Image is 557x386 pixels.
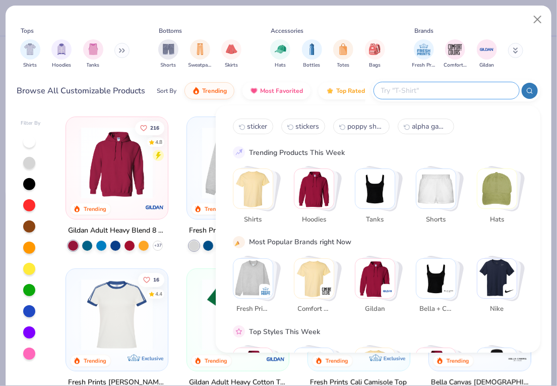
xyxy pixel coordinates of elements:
[355,169,395,208] img: Tanks
[233,169,273,208] img: Shirts
[444,62,467,69] span: Comfort Colors
[365,39,385,69] button: filter button
[247,122,267,131] span: sticker
[347,122,384,131] span: poppy shorts
[412,39,436,69] button: filter button
[319,82,373,99] button: Top Rated
[233,169,279,229] button: Stack Card Button Shirts
[294,259,334,298] img: Comfort Colors
[444,39,467,69] div: filter for Comfort Colors
[480,304,513,314] span: Nike
[233,119,273,134] button: sticker0
[294,169,340,229] button: Stack Card Button Hoodies
[197,127,279,199] img: f5d85501-0dbb-4ee4-b115-c08fa3845d83
[261,286,271,296] img: Fresh Prints
[233,258,279,318] button: Stack Card Button Fresh Prints
[51,39,72,69] button: filter button
[163,43,174,55] img: Shorts Image
[88,43,99,55] img: Tanks Image
[135,121,164,135] button: Like
[416,258,462,318] button: Stack Card Button Bella + Canvas
[271,26,304,35] div: Accessories
[355,259,395,298] img: Gildan
[358,215,391,225] span: Tanks
[326,87,334,95] img: TopRated.gif
[87,62,100,69] span: Tanks
[249,147,345,158] div: Trending Products This Week
[154,243,161,249] span: + 37
[195,43,206,55] img: Sweatpants Image
[189,39,212,69] button: filter button
[221,39,241,69] button: filter button
[233,259,273,298] img: Fresh Prints
[479,62,494,69] span: Gildan
[416,169,456,208] img: Shorts
[295,122,319,131] span: stickers
[384,355,405,362] span: Exclusive
[414,26,434,35] div: Brands
[158,39,178,69] div: filter for Shorts
[83,39,103,69] div: filter for Tanks
[236,304,269,314] span: Fresh Prints
[197,279,279,351] img: db319196-8705-402d-8b46-62aaa07ed94f
[281,119,325,134] button: stickers1
[333,39,353,69] button: filter button
[477,259,517,298] img: Nike
[158,127,239,199] img: a164e800-7022-4571-a324-30c76f641635
[221,39,241,69] div: filter for Skirts
[369,43,380,55] img: Bags Image
[383,286,393,296] img: Gildan
[226,43,237,55] img: Skirts Image
[302,39,322,69] button: filter button
[161,62,176,69] span: Shorts
[380,85,512,96] input: Try "T-Shirt"
[297,304,330,314] span: Comfort Colors
[412,62,436,69] span: Fresh Prints
[52,62,71,69] span: Hoodies
[266,349,286,369] img: Gildan logo
[189,39,212,69] div: filter for Sweatpants
[153,277,159,282] span: 16
[17,85,146,97] div: Browse All Customizable Products
[419,304,452,314] span: Bella + Canvas
[21,26,34,35] div: Tops
[192,87,200,95] img: trending.gif
[508,349,528,369] img: Bella + Canvas logo
[444,39,467,69] button: filter button
[158,279,239,351] img: 77058d13-6681-46a4-a602-40ee85a356b7
[225,62,238,69] span: Skirts
[365,39,385,69] div: filter for Bags
[275,43,286,55] img: Hats Image
[250,87,258,95] img: most_fav.gif
[302,39,322,69] div: filter for Bottles
[505,286,515,296] img: Nike
[234,148,243,157] img: trend_line.gif
[76,279,158,351] img: e5540c4d-e74a-4e58-9a52-192fe86bec9f
[145,197,165,217] img: Gildan logo
[155,290,162,298] div: 4.4
[333,39,353,69] div: filter for Totes
[21,120,41,127] div: Filter By
[20,39,40,69] div: filter for Shirts
[477,39,497,69] div: filter for Gildan
[416,169,462,229] button: Stack Card Button Shorts
[416,259,456,298] img: Bella + Canvas
[294,258,340,318] button: Stack Card Button Comfort Colors
[249,326,320,337] div: Top Styles This Week
[322,286,332,296] img: Comfort Colors
[477,39,497,69] button: filter button
[444,286,454,296] img: Bella + Canvas
[303,62,321,69] span: Bottles
[275,62,286,69] span: Hats
[150,125,159,130] span: 216
[355,258,401,318] button: Stack Card Button Gildan
[138,272,164,287] button: Like
[477,258,523,318] button: Stack Card Button Nike
[249,237,351,247] div: Most Popular Brands right Now
[528,10,547,29] button: Close
[306,43,318,55] img: Bottles Image
[76,127,158,199] img: 01756b78-01f6-4cc6-8d8a-3c30c1a0c8ac
[68,225,166,237] div: Gildan Adult Heavy Blend 8 Oz. 50/50 Hooded Sweatshirt
[336,87,365,95] span: Top Rated
[157,86,176,95] div: Sort By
